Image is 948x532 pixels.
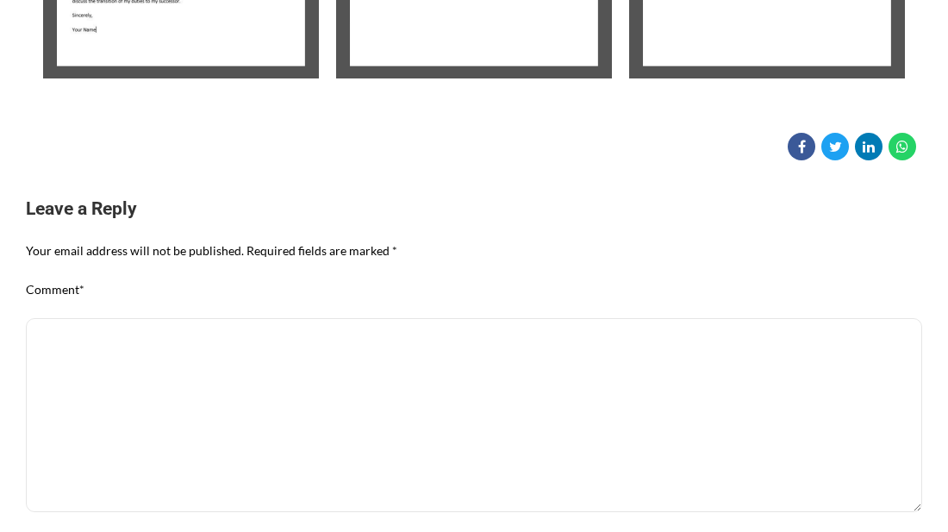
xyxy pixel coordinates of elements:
[855,133,883,160] a: Share on Linkedin
[26,240,922,261] p: Your email address will not be published. Required fields are marked *
[26,282,84,297] label: Comment
[821,133,849,160] a: Share on Twitter
[26,197,922,222] h3: Leave a Reply
[889,133,916,160] a: Share on WhatsApp
[788,133,815,160] a: Share on Facebook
